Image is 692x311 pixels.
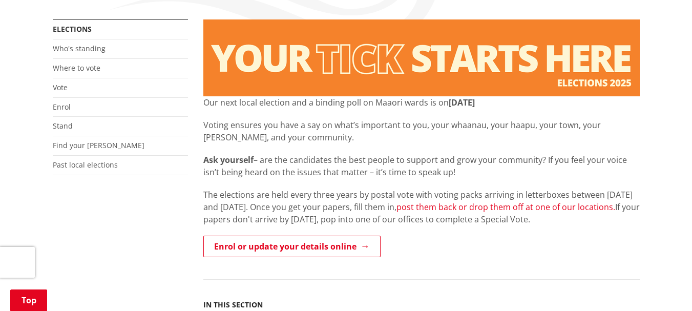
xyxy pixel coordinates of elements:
a: Enrol [53,102,71,112]
iframe: Messenger Launcher [645,268,682,305]
a: Who's standing [53,44,106,53]
strong: Ask yourself [203,154,254,165]
a: Vote [53,82,68,92]
img: Elections - Website banner [203,19,640,96]
a: Elections [53,24,92,34]
p: – are the candidates the best people to support and grow your community? If you feel your voice i... [203,154,640,178]
p: Our next local election and a binding poll on Maaori wards is on [203,96,640,109]
a: Find your [PERSON_NAME] [53,140,144,150]
a: Stand [53,121,73,131]
p: Voting ensures you have a say on what’s important to you, your whaanau, your haapu, your town, yo... [203,119,640,143]
p: The elections are held every three years by postal vote with voting packs arriving in letterboxes... [203,189,640,225]
h5: In this section [203,301,263,309]
a: post them back or drop them off at one of our locations. [396,201,615,213]
a: Where to vote [53,63,100,73]
a: Enrol or update your details online [203,236,381,257]
a: Top [10,289,47,311]
a: Past local elections [53,160,118,170]
strong: [DATE] [449,97,475,108]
